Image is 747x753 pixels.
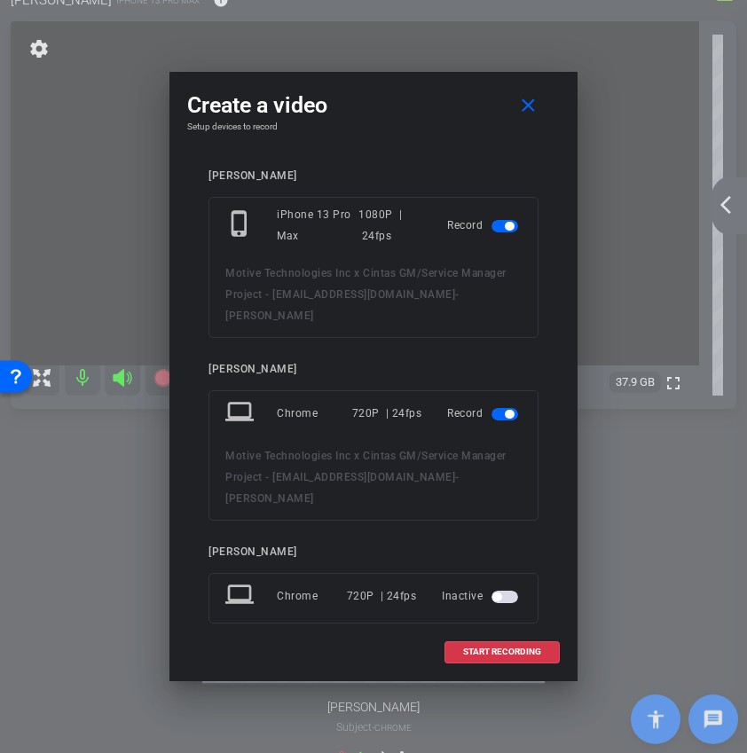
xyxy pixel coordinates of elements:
span: Motive Technologies Inc x Cintas GM/Service Manager Project - [EMAIL_ADDRESS][DOMAIN_NAME] [225,450,507,483]
div: Chrome [277,397,352,429]
button: START RECORDING [444,641,560,663]
h4: Setup devices to record [187,122,560,132]
span: [PERSON_NAME] [225,310,314,322]
div: 1080P | 24fps [358,204,421,247]
mat-icon: laptop [225,580,257,612]
div: Record [447,204,522,247]
div: Chrome [277,580,347,612]
mat-icon: laptop [225,397,257,429]
span: [PERSON_NAME] [225,492,314,505]
div: 720P | 24fps [352,397,422,429]
span: - [455,471,460,483]
div: Inactive [442,580,522,612]
div: [PERSON_NAME] [208,363,539,376]
div: 720P | 24fps [347,580,417,612]
mat-icon: close [517,95,539,117]
span: Motive Technologies Inc x Cintas GM/Service Manager Project - [EMAIL_ADDRESS][DOMAIN_NAME] [225,267,507,301]
div: Create a video [187,90,560,122]
span: START RECORDING [463,647,541,656]
div: [PERSON_NAME] [208,545,539,559]
mat-icon: phone_iphone [225,209,257,241]
span: - [455,288,460,301]
div: [PERSON_NAME] [208,169,539,183]
div: Record [447,397,522,429]
div: iPhone 13 Pro Max [277,204,358,247]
